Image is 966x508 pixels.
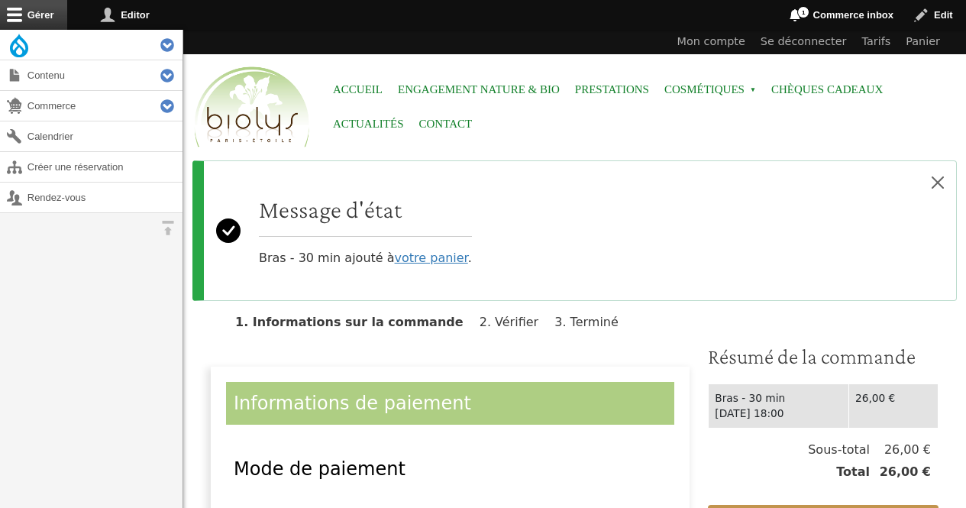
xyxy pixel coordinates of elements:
[797,6,809,18] span: 1
[554,315,631,329] li: Terminé
[191,64,313,151] img: Accueil
[753,30,855,54] a: Se déconnecter
[715,390,842,406] div: Bras - 30 min
[750,87,756,93] span: »
[259,195,472,224] h2: Message d'état
[708,344,939,370] h3: Résumé de la commande
[480,315,551,329] li: Vérifier
[664,73,756,107] span: Cosmétiques
[870,441,931,459] span: 26,00 €
[192,160,957,301] div: Message d'état
[259,195,472,267] div: Bras - 30 min ajouté à .
[575,73,649,107] a: Prestations
[919,161,956,204] button: Close
[870,463,931,481] span: 26,00 €
[395,251,468,265] a: votre panier
[216,173,241,288] svg: Success:
[398,73,560,107] a: Engagement Nature & Bio
[836,463,870,481] span: Total
[235,315,476,329] li: Informations sur la commande
[333,107,404,141] a: Actualités
[333,73,383,107] a: Accueil
[419,107,473,141] a: Contact
[153,213,183,243] button: Orientation horizontale
[234,393,471,414] span: Informations de paiement
[771,73,883,107] a: Chèques cadeaux
[183,30,966,160] header: Entête du site
[849,383,939,428] td: 26,00 €
[670,30,753,54] a: Mon compte
[855,30,899,54] a: Tarifs
[808,441,870,459] span: Sous-total
[898,30,948,54] a: Panier
[234,458,405,480] span: Mode de paiement
[715,407,783,419] time: [DATE] 18:00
